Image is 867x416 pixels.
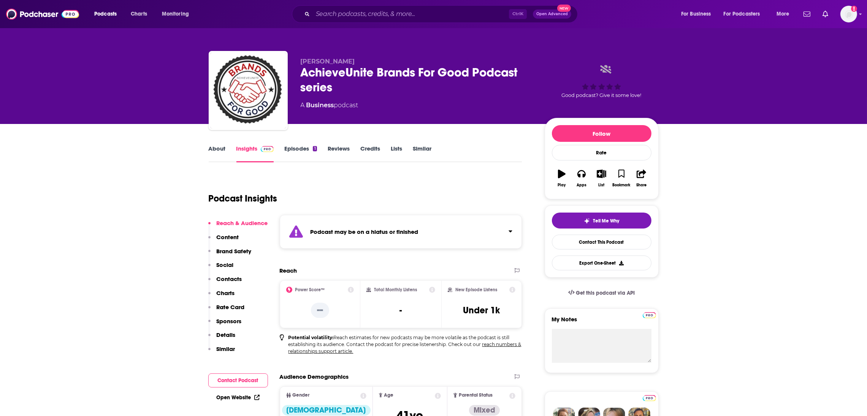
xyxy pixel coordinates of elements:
span: Good podcast? Give it some love! [562,92,642,98]
button: Similar [208,345,235,359]
span: New [557,5,571,12]
div: 1 [313,146,317,151]
button: Details [208,331,236,345]
a: Business [306,102,334,109]
img: Podchaser Pro [261,146,274,152]
h2: New Episode Listens [455,287,497,292]
button: Contacts [208,275,242,289]
img: tell me why sparkle [584,218,590,224]
button: open menu [719,8,771,20]
p: Content [217,233,239,241]
a: Lists [391,145,402,162]
a: InsightsPodchaser Pro [236,145,274,162]
a: Show notifications dropdown [800,8,813,21]
button: Bookmark [612,165,631,192]
h2: Power Score™ [295,287,325,292]
button: Content [208,233,239,248]
div: Share [636,183,647,187]
h3: Under 1k [463,305,500,316]
span: Open Advanced [536,12,568,16]
button: open menu [89,8,127,20]
img: AchieveUnite Brands For Good Podcast series [210,52,286,129]
a: reach numbers & relationships support article. [288,341,521,354]
span: Get this podcast via API [576,290,635,296]
a: Pro website [643,311,656,318]
button: Reach & Audience [208,219,268,233]
button: Play [552,165,572,192]
p: Details [217,331,236,338]
p: -- [311,303,329,318]
span: Ctrl K [509,9,527,19]
button: open menu [676,8,721,20]
h2: Reach [280,267,297,274]
button: open menu [157,8,199,20]
div: Apps [577,183,586,187]
span: Charts [131,9,147,19]
a: Podchaser - Follow, Share and Rate Podcasts [6,7,79,21]
button: Contact Podcast [208,373,268,387]
div: Mixed [469,405,500,416]
a: About [209,145,226,162]
svg: Add a profile image [851,6,857,12]
span: Logged in as LindaBurns [840,6,857,22]
span: Tell Me Why [593,218,619,224]
span: Parental Status [459,393,493,398]
h2: Audience Demographics [280,373,349,380]
div: Play [558,183,566,187]
a: Get this podcast via API [562,284,641,302]
div: List [599,183,605,187]
button: Apps [572,165,591,192]
button: Follow [552,125,651,142]
p: Social [217,261,234,268]
a: Similar [413,145,431,162]
a: Reviews [328,145,350,162]
img: Podchaser Pro [643,395,656,401]
button: tell me why sparkleTell Me Why [552,213,651,229]
span: For Business [681,9,711,19]
a: Credits [360,145,380,162]
a: Charts [126,8,152,20]
button: Brand Safety [208,248,252,262]
p: Reach & Audience [217,219,268,227]
span: Gender [293,393,310,398]
p: Similar [217,345,235,352]
span: Age [384,393,393,398]
h1: Podcast Insights [209,193,277,204]
span: [PERSON_NAME] [301,58,355,65]
button: Sponsors [208,318,242,332]
div: Good podcast? Give it some love! [545,58,659,105]
h2: Total Monthly Listens [374,287,417,292]
p: Sponsors [217,318,242,325]
img: User Profile [840,6,857,22]
strong: Podcast may be on a hiatus or finished [311,228,418,235]
button: Show profile menu [840,6,857,22]
button: Export One-Sheet [552,256,651,270]
span: More [777,9,789,19]
img: Podchaser Pro [643,312,656,318]
span: For Podcasters [724,9,760,19]
input: Search podcasts, credits, & more... [313,8,509,20]
button: Share [631,165,651,192]
span: Podcasts [94,9,117,19]
p: Rate Card [217,303,245,311]
p: Contacts [217,275,242,283]
div: A podcast [301,101,358,110]
button: Open AdvancedNew [533,10,571,19]
a: Open Website [217,394,260,401]
a: Show notifications dropdown [819,8,831,21]
div: [DEMOGRAPHIC_DATA] [282,405,371,416]
h3: - [399,305,402,316]
b: Potential volatility: [288,335,334,340]
div: Bookmark [612,183,630,187]
section: Click to expand status details [280,215,522,249]
button: open menu [771,8,799,20]
span: Monitoring [162,9,189,19]
button: Charts [208,289,235,303]
a: Contact This Podcast [552,235,651,249]
div: Rate [552,145,651,160]
a: Pro website [643,394,656,401]
p: Brand Safety [217,248,252,255]
button: List [591,165,611,192]
button: Social [208,261,234,275]
label: My Notes [552,316,651,329]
